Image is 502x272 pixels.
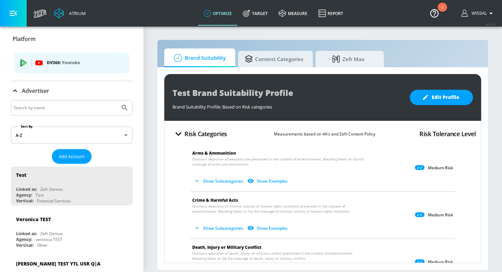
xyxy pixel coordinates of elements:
div: Other [37,242,48,248]
a: measure [273,1,313,26]
p: Youtube [62,59,80,66]
div: A-Z [11,127,133,144]
span: Add Account [59,153,85,160]
div: Test [16,172,26,178]
span: Dramatic depiction of death, injury, or military conflict presented in the context of entertainme... [192,251,367,261]
div: TestLinked as:Zefr DemosAgency:TestVertical:Financial Services [11,167,133,205]
div: Platform [11,48,133,81]
div: DV360: Youtube [14,53,129,73]
p: Medium Risk [428,259,453,265]
span: Edit Profile [423,93,459,102]
ul: list of platforms [14,50,129,77]
div: Atrium [66,10,86,16]
a: Report [313,1,349,26]
button: Open Resource Center, 1 new notification [425,3,444,23]
span: Crime & Harmful Acts [192,197,238,203]
div: Zefr Demos [40,231,63,237]
div: Linked as: [16,186,37,192]
button: Risk Categories [170,126,230,142]
button: Edit Profile [410,90,473,105]
p: Medium Risk [428,165,453,171]
div: Agency: [16,192,32,198]
div: Advertiser [11,81,133,100]
div: Platform [11,29,133,48]
input: Search by name [14,103,117,112]
p: DV360: [47,59,124,67]
span: Brand Suitability [171,50,226,66]
span: login as: wissal.elhaddaoui@zefr.com [469,11,487,16]
div: Financial Services [37,198,71,204]
div: [PERSON_NAME] TEST YTL USR Q|A [16,260,100,267]
div: veronica TEST [36,237,62,242]
span: Zefr Max [322,51,374,67]
div: Veronica TESTLinked as:Zefr DemosAgency:veronica TESTVertical:Other [11,211,133,250]
button: Add Account [52,149,92,164]
div: Brand Suitability Profile: Based on Risk categories [172,100,403,110]
button: Show Subcategories [192,223,246,234]
label: Sort By [19,124,34,129]
a: Atrium [54,8,86,18]
p: Measurements based on 4A’s and Zefr Content Policy [274,130,375,138]
div: Agency: [16,237,32,242]
button: Show Examples [246,175,290,187]
span: Content Categories [245,51,303,67]
span: Arms & Ammunition [192,150,236,156]
a: optimize [198,1,237,26]
div: 1 [441,7,444,16]
span: Dramatic depiction of weapons use presented in the context of entertainment. Breaking News or Op–... [192,157,367,167]
p: Advertiser [22,87,49,95]
button: Wissal [461,9,495,17]
span: Dramatic depiction of criminal activity or human rights violations presented in the context of en... [192,204,367,214]
h4: Risk Categories [184,129,227,139]
button: Show Examples [246,223,290,234]
span: v 4.25.4 [486,23,495,26]
p: Medium Risk [428,212,453,218]
a: Target [237,1,273,26]
p: Platform [13,35,36,43]
div: Linked as: [16,231,37,237]
div: Veronica TEST [16,216,51,223]
div: Test [36,192,44,198]
button: Show Subcategories [192,175,246,187]
div: Vertical: [16,198,33,204]
span: Death, Injury or Military Conflict [192,244,262,250]
div: Vertical: [16,242,33,248]
div: Zefr Demos [40,186,63,192]
h4: Risk Tolerance Level [419,129,476,139]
